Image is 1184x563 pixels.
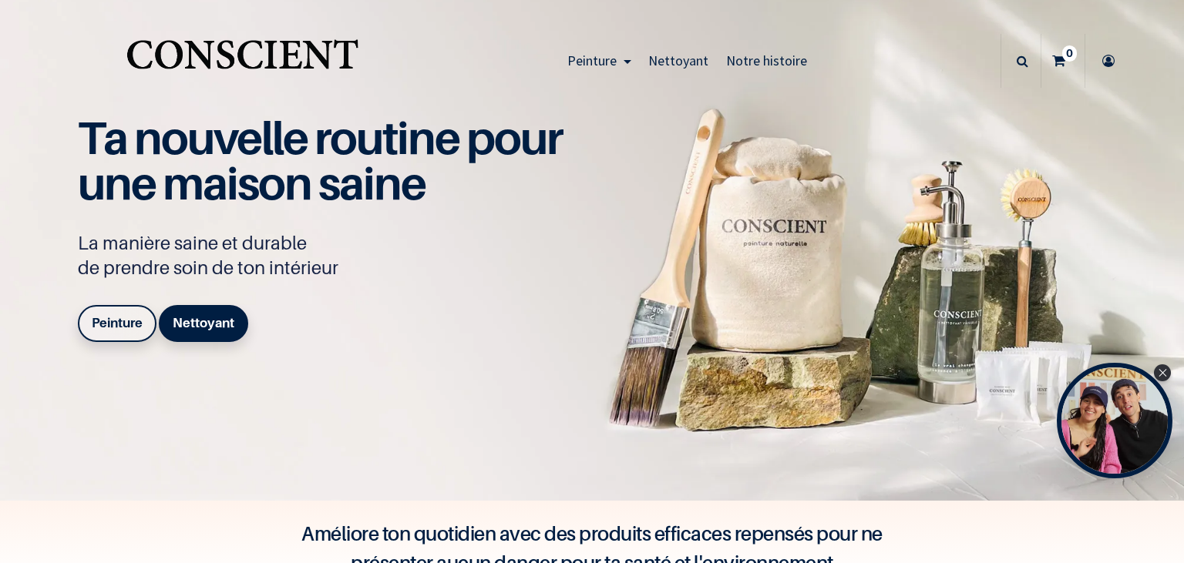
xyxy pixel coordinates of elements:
[123,31,362,92] a: Logo of Conscient
[1057,363,1172,478] div: Tolstoy bubble widget
[726,52,807,69] span: Notre histoire
[78,305,156,342] a: Peinture
[1062,45,1077,61] sup: 0
[78,110,562,210] span: Ta nouvelle routine pour une maison saine
[559,34,640,88] a: Peinture
[1057,363,1172,478] div: Open Tolstoy widget
[567,52,617,69] span: Peinture
[159,305,248,342] a: Nettoyant
[648,52,708,69] span: Nettoyant
[78,231,579,280] p: La manière saine et durable de prendre soin de ton intérieur
[123,31,362,92] img: Conscient
[1057,363,1172,478] div: Open Tolstoy
[1041,34,1085,88] a: 0
[92,315,143,330] b: Peinture
[1154,364,1171,381] div: Close Tolstoy widget
[173,315,234,330] b: Nettoyant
